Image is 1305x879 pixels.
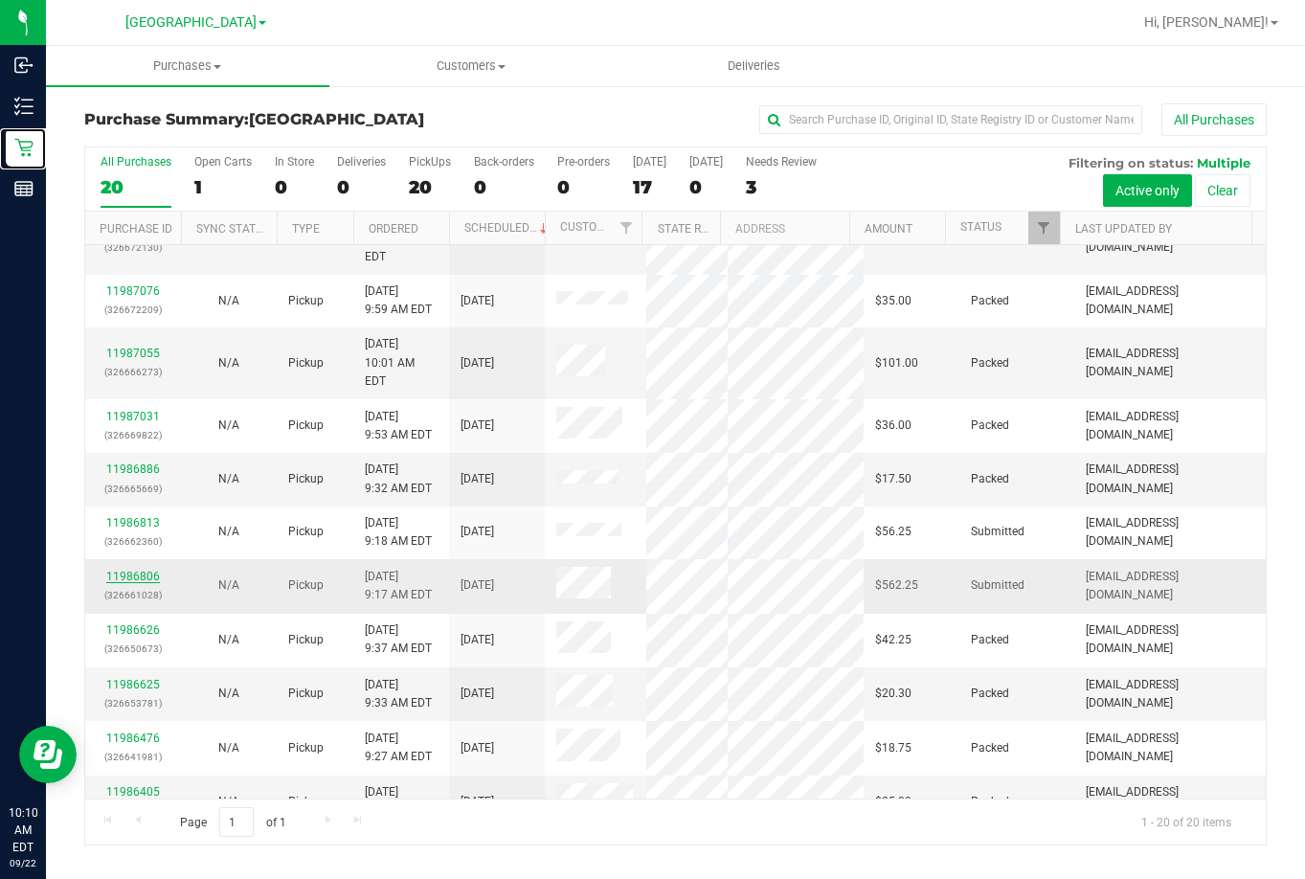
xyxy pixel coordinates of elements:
[218,631,239,649] button: N/A
[14,56,34,75] inline-svg: Inbound
[461,631,494,649] span: [DATE]
[1103,174,1192,207] button: Active only
[689,176,723,198] div: 0
[9,804,37,856] p: 10:10 AM EDT
[275,155,314,169] div: In Store
[633,155,666,169] div: [DATE]
[288,739,324,757] span: Pickup
[218,418,239,432] span: Not Applicable
[106,678,160,691] a: 11986625
[1028,212,1060,244] a: Filter
[461,739,494,757] span: [DATE]
[875,576,918,595] span: $562.25
[1075,222,1172,236] a: Last Updated By
[249,110,424,128] span: [GEOGRAPHIC_DATA]
[1086,621,1254,658] span: [EMAIL_ADDRESS][DOMAIN_NAME]
[960,220,1001,234] a: Status
[218,793,239,811] button: N/A
[329,46,613,86] a: Customers
[337,176,386,198] div: 0
[369,222,418,236] a: Ordered
[218,417,239,435] button: N/A
[461,292,494,310] span: [DATE]
[288,631,324,649] span: Pickup
[196,222,270,236] a: Sync Status
[218,739,239,757] button: N/A
[288,470,324,488] span: Pickup
[1086,514,1254,551] span: [EMAIL_ADDRESS][DOMAIN_NAME]
[218,795,239,808] span: Not Applicable
[875,417,911,435] span: $36.00
[194,176,252,198] div: 1
[46,57,329,75] span: Purchases
[557,176,610,198] div: 0
[275,176,314,198] div: 0
[365,514,432,551] span: [DATE] 9:18 AM EDT
[365,621,432,658] span: [DATE] 9:37 AM EDT
[97,238,169,257] p: (326672130)
[1086,408,1254,444] span: [EMAIL_ADDRESS][DOMAIN_NAME]
[106,570,160,583] a: 11986806
[218,472,239,485] span: Not Applicable
[1086,461,1254,497] span: [EMAIL_ADDRESS][DOMAIN_NAME]
[97,640,169,658] p: (326650673)
[218,578,239,592] span: Not Applicable
[702,57,806,75] span: Deliveries
[84,111,479,128] h3: Purchase Summary:
[875,354,918,372] span: $101.00
[106,347,160,360] a: 11987055
[218,292,239,310] button: N/A
[1069,155,1193,170] span: Filtering on status:
[9,856,37,870] p: 09/22
[365,282,432,319] span: [DATE] 9:59 AM EDT
[971,631,1009,649] span: Packed
[875,685,911,703] span: $20.30
[365,730,432,766] span: [DATE] 9:27 AM EDT
[46,46,329,86] a: Purchases
[1197,155,1250,170] span: Multiple
[288,793,324,811] span: Pickup
[106,516,160,530] a: 11986813
[875,793,911,811] span: $25.00
[97,480,169,498] p: (326665669)
[1086,676,1254,712] span: [EMAIL_ADDRESS][DOMAIN_NAME]
[164,807,302,837] span: Page of 1
[365,568,432,604] span: [DATE] 9:17 AM EDT
[971,793,1009,811] span: Packed
[194,155,252,169] div: Open Carts
[288,576,324,595] span: Pickup
[106,785,160,799] a: 11986405
[1086,345,1254,381] span: [EMAIL_ADDRESS][DOMAIN_NAME]
[106,623,160,637] a: 11986626
[288,523,324,541] span: Pickup
[337,155,386,169] div: Deliveries
[1144,14,1269,30] span: Hi, [PERSON_NAME]!
[1161,103,1267,136] button: All Purchases
[97,748,169,766] p: (326641981)
[97,426,169,444] p: (326669822)
[365,408,432,444] span: [DATE] 9:53 AM EDT
[971,685,1009,703] span: Packed
[365,676,432,712] span: [DATE] 9:33 AM EDT
[218,470,239,488] button: N/A
[875,739,911,757] span: $18.75
[97,363,169,381] p: (326666273)
[461,470,494,488] span: [DATE]
[97,694,169,712] p: (326653781)
[218,356,239,370] span: Not Applicable
[875,470,911,488] span: $17.50
[14,138,34,157] inline-svg: Retail
[218,294,239,307] span: Not Applicable
[288,292,324,310] span: Pickup
[19,726,77,783] iframe: Resource center
[560,220,619,234] a: Customer
[557,155,610,169] div: Pre-orders
[100,222,172,236] a: Purchase ID
[218,633,239,646] span: Not Applicable
[106,732,160,745] a: 11986476
[97,586,169,604] p: (326661028)
[610,212,641,244] a: Filter
[464,221,551,235] a: Scheduled
[106,410,160,423] a: 11987031
[14,179,34,198] inline-svg: Reports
